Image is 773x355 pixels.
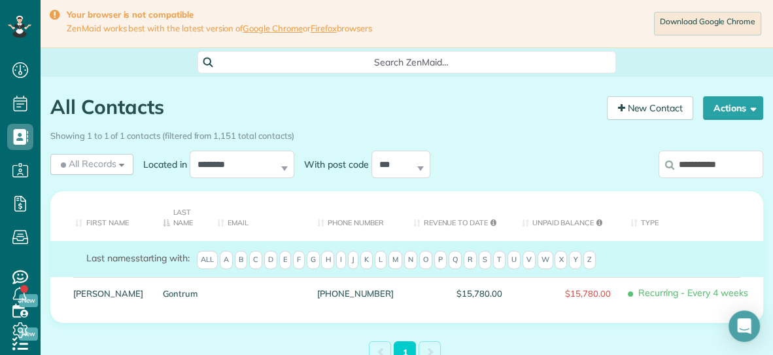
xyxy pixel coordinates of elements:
span: All Records [58,157,116,170]
th: Last Name: activate to sort column descending [153,191,208,241]
label: starting with: [86,252,190,265]
span: C [249,251,262,269]
span: V [523,251,536,269]
span: N [404,251,417,269]
span: U [507,251,521,269]
strong: Your browser is not compatible [67,9,372,20]
span: F [293,251,305,269]
div: [PHONE_NUMBER] [307,277,403,310]
span: P [434,251,447,269]
a: [PERSON_NAME] [73,289,143,298]
span: All [197,251,218,269]
span: $15,780.00 [413,289,502,298]
a: Google Chrome [243,23,303,33]
span: K [360,251,373,269]
span: Q [449,251,462,269]
span: A [220,251,233,269]
a: Firefox [311,23,337,33]
span: Recurring - Every 4 weeks [630,282,753,305]
span: W [538,251,553,269]
span: G [307,251,320,269]
a: Download Google Chrome [654,12,761,35]
span: D [264,251,277,269]
span: J [348,251,358,269]
th: Unpaid Balance: activate to sort column ascending [512,191,621,241]
span: Z [583,251,596,269]
span: S [479,251,491,269]
span: Last names [86,252,135,264]
span: E [279,251,291,269]
span: ZenMaid works best with the latest version of or browsers [67,23,372,34]
label: With post code [294,158,371,171]
th: Type: activate to sort column ascending [621,191,763,241]
span: R [464,251,477,269]
span: Y [569,251,581,269]
a: Gontrum [163,289,198,298]
div: Showing 1 to 1 of 1 contacts (filtered from 1,151 total contacts) [50,124,763,142]
th: Email: activate to sort column ascending [207,191,307,241]
a: New Contact [607,96,693,120]
div: Open Intercom Messenger [729,310,760,342]
span: H [321,251,334,269]
th: Phone number: activate to sort column ascending [307,191,403,241]
span: O [419,251,432,269]
th: Revenue to Date: activate to sort column ascending [404,191,512,241]
span: L [375,251,386,269]
th: First Name: activate to sort column ascending [50,191,153,241]
span: X [555,251,567,269]
span: M [388,251,402,269]
span: $15,780.00 [522,289,611,298]
span: T [493,251,506,269]
span: B [235,251,247,269]
button: Actions [703,96,763,120]
label: Located in [133,158,190,171]
h1: All Contacts [50,96,597,118]
span: I [336,251,346,269]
